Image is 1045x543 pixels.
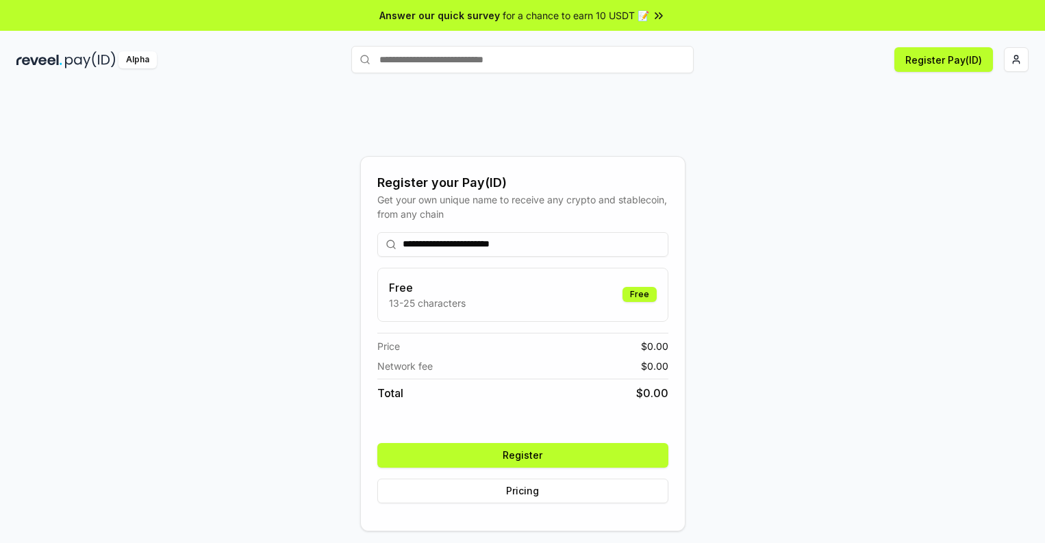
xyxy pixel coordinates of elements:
[389,296,466,310] p: 13-25 characters
[377,173,668,192] div: Register your Pay(ID)
[641,339,668,353] span: $ 0.00
[377,443,668,468] button: Register
[379,8,500,23] span: Answer our quick survey
[894,47,993,72] button: Register Pay(ID)
[377,385,403,401] span: Total
[377,192,668,221] div: Get your own unique name to receive any crypto and stablecoin, from any chain
[377,479,668,503] button: Pricing
[389,279,466,296] h3: Free
[636,385,668,401] span: $ 0.00
[622,287,657,302] div: Free
[377,359,433,373] span: Network fee
[118,51,157,68] div: Alpha
[65,51,116,68] img: pay_id
[503,8,649,23] span: for a chance to earn 10 USDT 📝
[377,339,400,353] span: Price
[16,51,62,68] img: reveel_dark
[641,359,668,373] span: $ 0.00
